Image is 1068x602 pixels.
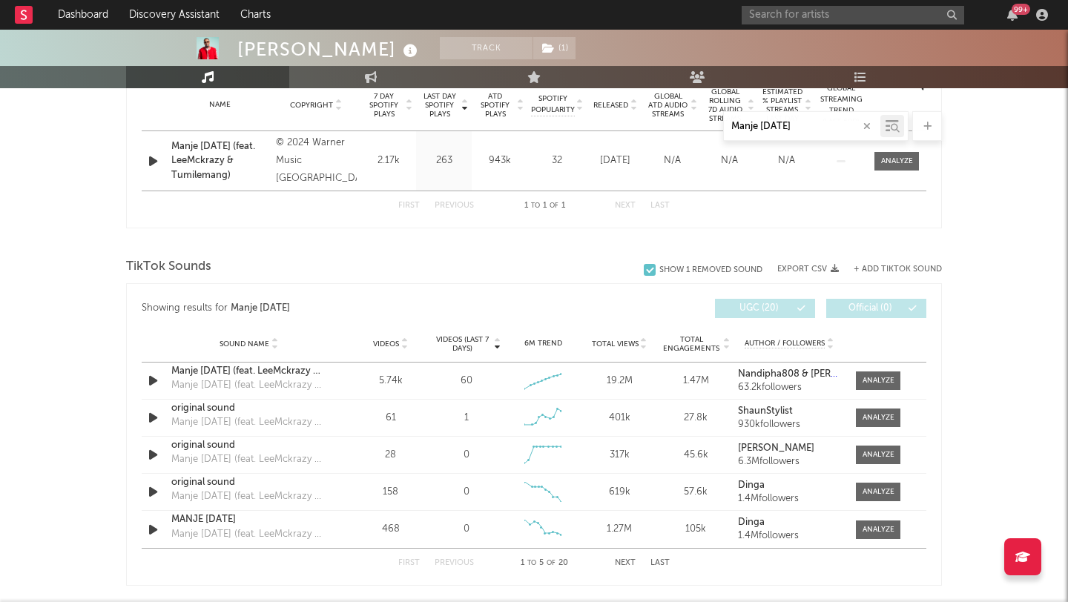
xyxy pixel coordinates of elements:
span: Videos (last 7 days) [432,335,492,353]
div: 1 [464,411,469,426]
button: (1) [533,37,576,59]
div: 0 [464,485,469,500]
a: original sound [171,475,326,490]
div: Manje [DATE] (feat. LeeMckrazy & Tumilemang) [171,452,326,467]
span: Copyright [290,101,333,110]
div: Manje [DATE] (feat. LeeMckrazy & Tumilemang) [171,415,326,430]
div: 28 [356,448,425,463]
button: + Add TikTok Sound [854,265,942,274]
div: 19.2M [585,374,654,388]
input: Search for artists [742,6,964,24]
a: Manje [DATE] (feat. LeeMckrazy & Tumilemang) [171,139,268,183]
strong: Nandipha808 & [PERSON_NAME] & RIVALZ🥷.🥷 [738,369,956,379]
div: 5.74k [356,374,425,388]
span: Total Engagements [662,335,722,353]
div: 468 [356,522,425,537]
div: N/A [705,153,754,168]
div: 1.4M followers [738,531,841,541]
strong: [PERSON_NAME] [738,443,814,453]
span: Last Day Spotify Plays [420,92,459,119]
button: Last [650,559,670,567]
div: 27.8k [662,411,731,426]
button: Next [615,202,636,210]
button: Export CSV [777,265,839,274]
button: UGC(20) [715,299,815,318]
div: 105k [662,522,731,537]
span: to [531,202,540,209]
div: 45.6k [662,448,731,463]
button: + Add TikTok Sound [839,265,942,274]
div: © 2024 Warner Music [GEOGRAPHIC_DATA] [276,134,357,188]
div: 60 [461,374,472,388]
div: 943k [475,153,524,168]
div: 930k followers [738,420,841,430]
span: ( 1 ) [533,37,576,59]
div: 1 1 1 [504,197,585,215]
a: MANJE [DATE] [171,512,326,527]
div: 317k [585,448,654,463]
button: First [398,202,420,210]
div: N/A [647,153,697,168]
div: Manje [DATE] (feat. LeeMckrazy & Tumilemang) [171,527,326,542]
a: Manje [DATE] (feat. LeeMckrazy & Tumilemang) [171,364,326,379]
span: ATD Spotify Plays [475,92,515,119]
div: 0 [464,522,469,537]
span: Global Rolling 7D Audio Streams [705,87,745,123]
div: 1 5 20 [504,555,585,572]
div: 619k [585,485,654,500]
span: Videos [373,340,399,348]
button: Previous [435,559,474,567]
button: Next [615,559,636,567]
button: 99+ [1007,9,1018,21]
input: Search by song name or URL [724,121,880,133]
div: [DATE] [590,153,640,168]
div: 0 [464,448,469,463]
div: [PERSON_NAME] [237,37,421,62]
a: Dinga [738,480,841,491]
div: 401k [585,411,654,426]
span: Global ATD Audio Streams [647,92,688,119]
a: Nandipha808 & [PERSON_NAME] & RIVALZ🥷.🥷 [738,369,841,380]
span: Author / Followers [745,339,825,348]
button: Last [650,202,670,210]
span: Official ( 0 ) [836,304,904,313]
span: to [527,560,536,566]
div: 2.17k [364,153,412,168]
div: Manje [DATE] (feat. LeeMckrazy & Tumilemang) [171,378,326,393]
div: 99 + [1012,4,1030,15]
span: Estimated % Playlist Streams Last Day [762,87,802,123]
div: 6.3M followers [738,457,841,467]
button: Official(0) [826,299,926,318]
strong: Dinga [738,480,765,490]
div: 6M Trend [509,338,578,349]
a: original sound [171,438,326,453]
span: Sound Name [220,340,269,348]
div: 61 [356,411,425,426]
div: Name [171,99,268,110]
div: 57.6k [662,485,731,500]
button: Track [440,37,533,59]
span: TikTok Sounds [126,258,211,276]
div: 32 [531,153,583,168]
div: 1.47M [662,374,731,388]
div: Show 1 Removed Sound [659,265,762,275]
span: UGC ( 20 ) [725,304,793,313]
a: Dinga [738,517,841,528]
span: of [550,202,558,209]
button: Previous [435,202,474,210]
span: of [547,560,556,566]
div: 1.27M [585,522,654,537]
div: Manje [DATE] (feat. LeeMckrazy & Tumilemang) [171,489,326,504]
div: 263 [420,153,468,168]
span: Released [593,101,628,110]
strong: Dinga [738,517,765,527]
div: 158 [356,485,425,500]
span: Total Views [592,340,639,348]
button: First [398,559,420,567]
div: original sound [171,401,326,416]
